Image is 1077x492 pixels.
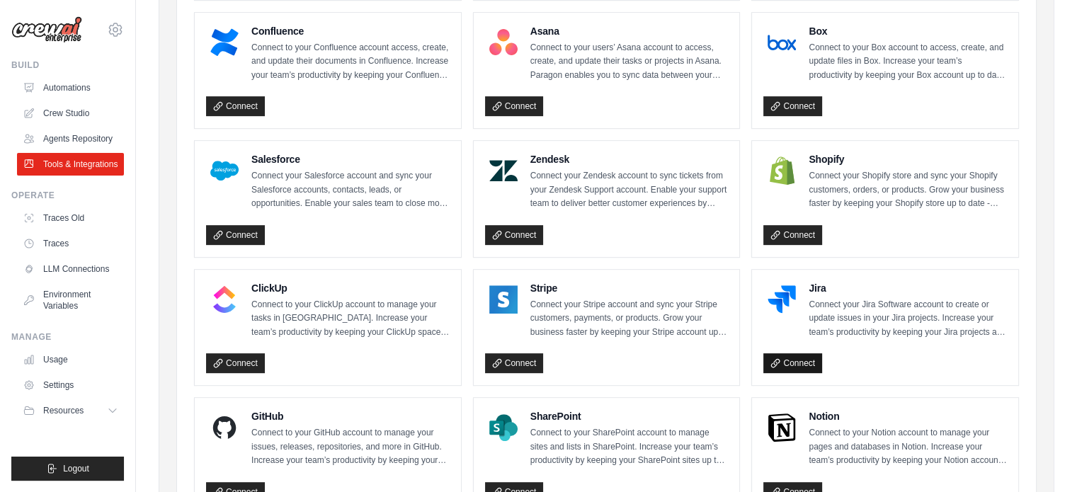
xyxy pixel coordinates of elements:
img: Confluence Logo [210,28,239,57]
a: Connect [763,225,822,245]
img: Notion Logo [768,413,796,442]
a: Connect [763,353,822,373]
span: Resources [43,405,84,416]
img: Salesforce Logo [210,156,239,185]
img: Asana Logo [489,28,518,57]
h4: Notion [809,409,1007,423]
h4: SharePoint [530,409,729,423]
h4: ClickUp [251,281,450,295]
div: Build [11,59,124,71]
h4: Stripe [530,281,729,295]
h4: Zendesk [530,152,729,166]
img: ClickUp Logo [210,285,239,314]
a: Environment Variables [17,283,124,317]
h4: Confluence [251,24,450,38]
a: Settings [17,374,124,396]
p: Connect to your users’ Asana account to access, create, and update their tasks or projects in Asa... [530,41,729,83]
a: LLM Connections [17,258,124,280]
p: Connect to your ClickUp account to manage your tasks in [GEOGRAPHIC_DATA]. Increase your team’s p... [251,298,450,340]
a: Connect [206,96,265,116]
p: Connect your Zendesk account to sync tickets from your Zendesk Support account. Enable your suppo... [530,169,729,211]
p: Connect your Stripe account and sync your Stripe customers, payments, or products. Grow your busi... [530,298,729,340]
a: Connect [206,353,265,373]
p: Connect to your Box account to access, create, and update files in Box. Increase your team’s prod... [809,41,1007,83]
h4: Jira [809,281,1007,295]
img: Zendesk Logo [489,156,518,185]
h4: Asana [530,24,729,38]
a: Crew Studio [17,102,124,125]
a: Traces [17,232,124,255]
a: Usage [17,348,124,371]
h4: GitHub [251,409,450,423]
p: Connect to your GitHub account to manage your issues, releases, repositories, and more in GitHub.... [251,426,450,468]
a: Connect [206,225,265,245]
h4: Shopify [809,152,1007,166]
h4: Salesforce [251,152,450,166]
a: Tools & Integrations [17,153,124,176]
button: Logout [11,457,124,481]
p: Connect your Shopify store and sync your Shopify customers, orders, or products. Grow your busine... [809,169,1007,211]
a: Connect [485,96,544,116]
p: Connect to your Notion account to manage your pages and databases in Notion. Increase your team’s... [809,426,1007,468]
a: Connect [485,225,544,245]
img: Stripe Logo [489,285,518,314]
img: GitHub Logo [210,413,239,442]
span: Logout [63,463,89,474]
button: Resources [17,399,124,422]
p: Connect your Salesforce account and sync your Salesforce accounts, contacts, leads, or opportunit... [251,169,450,211]
iframe: Chat Widget [1006,424,1077,492]
div: Manage [11,331,124,343]
img: SharePoint Logo [489,413,518,442]
h4: Box [809,24,1007,38]
p: Connect to your SharePoint account to manage sites and lists in SharePoint. Increase your team’s ... [530,426,729,468]
img: Jira Logo [768,285,796,314]
img: Shopify Logo [768,156,796,185]
a: Automations [17,76,124,99]
p: Connect to your Confluence account access, create, and update their documents in Confluence. Incr... [251,41,450,83]
a: Agents Repository [17,127,124,150]
a: Traces Old [17,207,124,229]
p: Connect your Jira Software account to create or update issues in your Jira projects. Increase you... [809,298,1007,340]
img: Logo [11,16,82,43]
div: Operate [11,190,124,201]
a: Connect [485,353,544,373]
img: Box Logo [768,28,796,57]
a: Connect [763,96,822,116]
